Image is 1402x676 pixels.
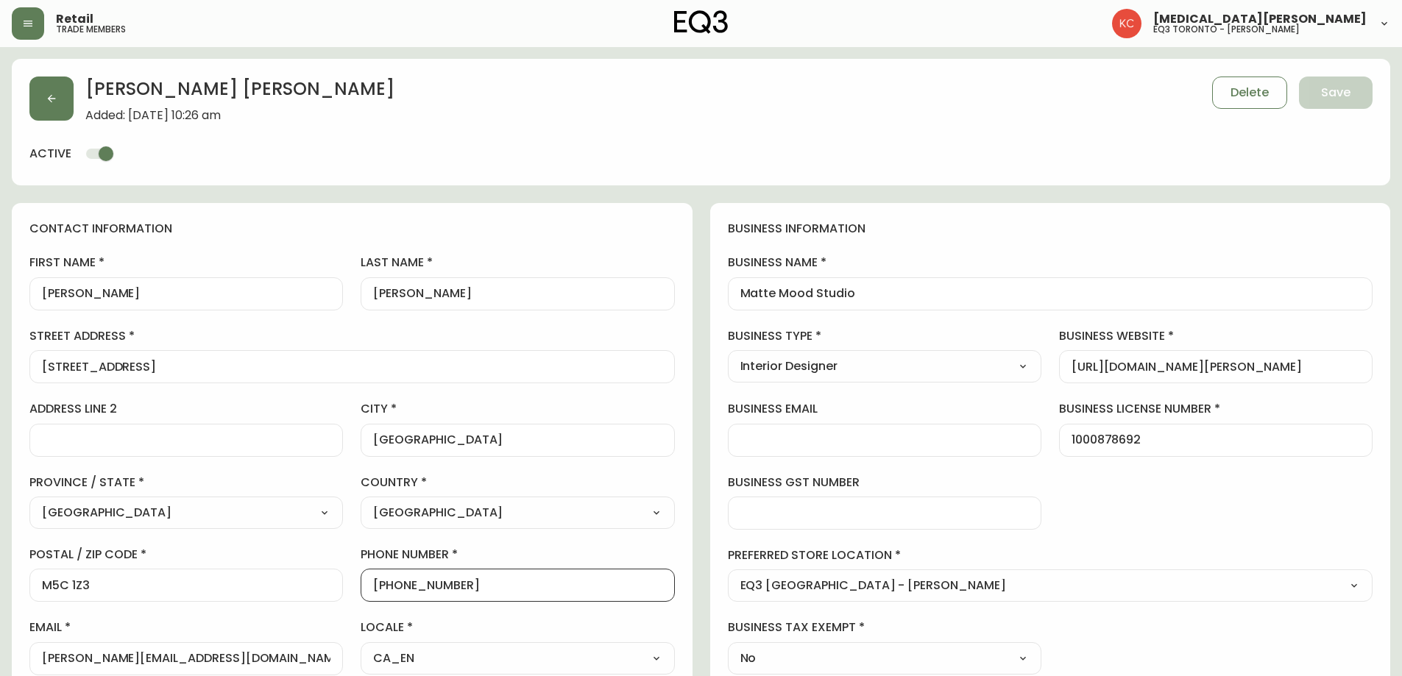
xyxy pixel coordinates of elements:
h4: business information [728,221,1373,237]
h2: [PERSON_NAME] [PERSON_NAME] [85,77,394,109]
img: logo [674,10,729,34]
label: locale [361,619,674,636]
button: Delete [1212,77,1287,109]
label: province / state [29,474,343,491]
label: business license number [1059,401,1373,417]
span: Added: [DATE] 10:26 am [85,109,394,122]
span: Delete [1231,85,1269,101]
label: city [361,401,674,417]
label: email [29,619,343,636]
label: first name [29,255,343,271]
h4: active [29,146,71,162]
label: postal / zip code [29,547,343,563]
label: business tax exempt [728,619,1041,636]
img: 6487344ffbf0e7f3b216948508909409 [1112,9,1141,38]
h5: trade members [56,25,126,34]
label: address line 2 [29,401,343,417]
h5: eq3 toronto - [PERSON_NAME] [1153,25,1300,34]
input: https://www.designshop.com [1072,360,1360,374]
span: [MEDICAL_DATA][PERSON_NAME] [1153,13,1367,25]
span: Retail [56,13,93,25]
label: business type [728,328,1041,344]
label: business name [728,255,1373,271]
label: country [361,474,674,491]
label: preferred store location [728,547,1373,563]
h4: contact information [29,221,675,237]
label: last name [361,255,674,271]
label: street address [29,328,675,344]
label: phone number [361,547,674,563]
label: business email [728,401,1041,417]
label: business gst number [728,474,1041,491]
label: business website [1059,328,1373,344]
